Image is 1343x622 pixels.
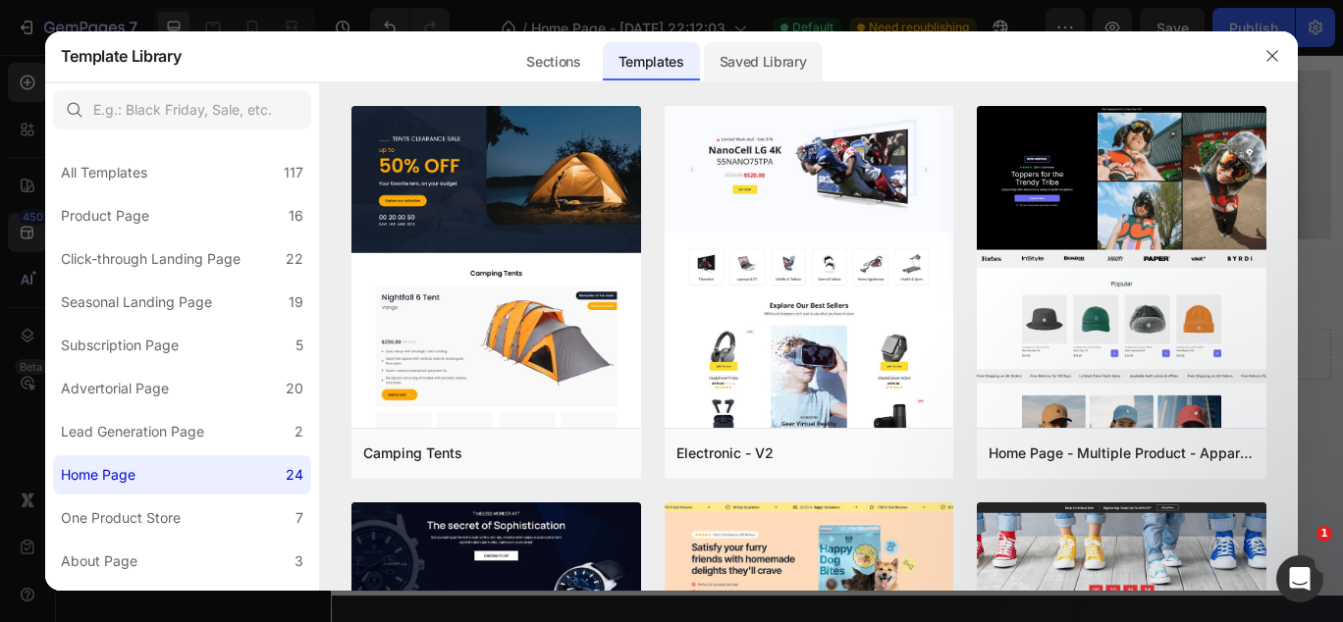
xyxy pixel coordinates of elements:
h2: Template Library [61,30,182,81]
div: Drop element here [549,340,653,356]
div: Home Page [61,463,135,487]
div: 22 [286,247,303,271]
div: Subscription Page [61,334,179,357]
div: 117 [284,161,303,184]
img: gempages_554308088228741940-e707ac49-5364-4f56-a07a-28ef437cfb83.jpg [970,18,1163,214]
div: Sections [510,42,596,81]
div: 7 [295,506,303,530]
div: 2 [295,420,303,443]
input: E.g.: Black Friday, Sale, etc. [53,90,311,130]
div: Shop Now [444,184,507,204]
div: Product Page [61,204,149,228]
div: 20 [286,377,303,400]
div: Shop Now [836,160,899,180]
div: About Page [61,549,137,573]
div: One Product Store [61,506,181,530]
a: Shop Now [38,149,127,190]
a: Shop Now [824,149,912,190]
div: Camping Tents [363,441,462,465]
span: [PERSON_NAME] [433,46,542,90]
span: EUCOTHERM [826,47,921,64]
div: 16 [289,204,303,228]
div: Lead Generation Page [61,420,204,443]
div: Advertorial Page [61,377,169,400]
div: Templates [603,42,700,81]
span: 1 [1316,526,1332,542]
div: 19 [289,290,303,314]
div: Electronic - V2 [676,441,774,465]
div: 5 [295,334,303,357]
img: Alt Image [577,29,771,226]
div: Saved Library [704,42,823,81]
span: REINA [40,47,86,64]
div: 3 [295,549,303,573]
div: All Templates [61,161,147,184]
img: Alt Image [185,18,378,214]
div: 24 [286,463,303,487]
div: Click-through Landing Page [61,247,241,271]
div: Shop Now [51,160,114,180]
div: Home Page - Multiple Product - Apparel - Style 4 [989,441,1255,465]
iframe: Intercom live chat [1276,555,1323,602]
div: Seasonal Landing Page [61,290,212,314]
a: Shop Now [431,174,519,215]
